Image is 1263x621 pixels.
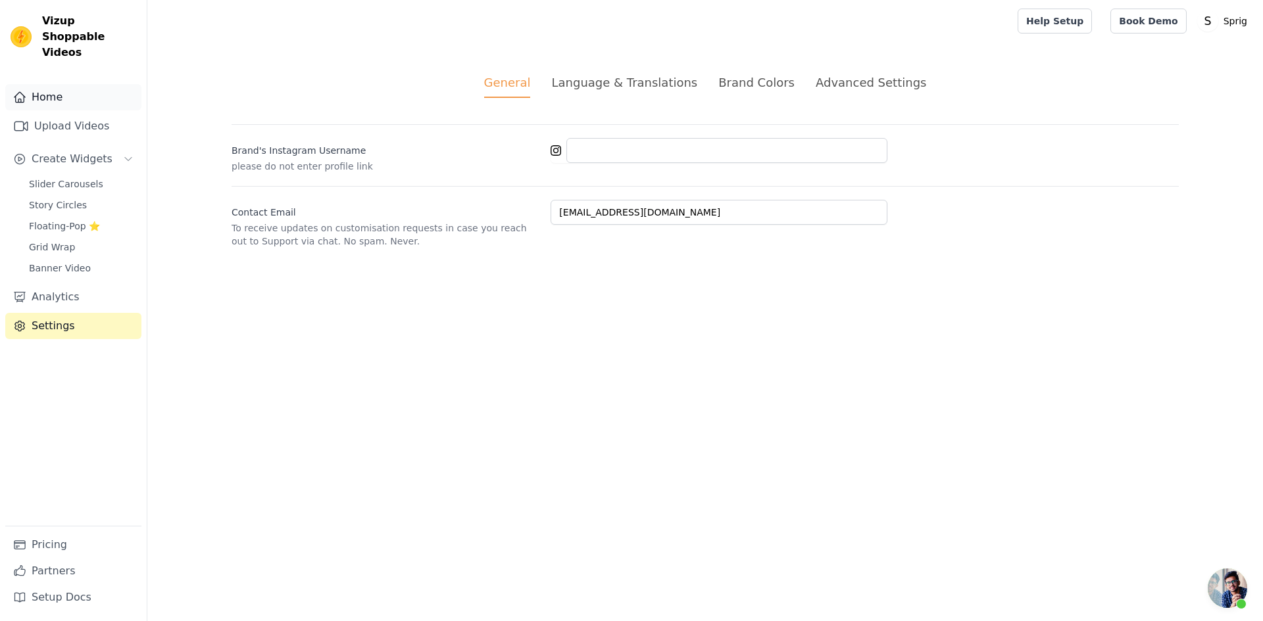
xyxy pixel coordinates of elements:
[5,313,141,339] a: Settings
[5,584,141,610] a: Setup Docs
[42,13,136,60] span: Vizup Shoppable Videos
[5,532,141,558] a: Pricing
[21,175,141,193] a: Slider Carousels
[1218,9,1252,33] p: Sprig
[232,139,540,157] label: Brand's Instagram Username
[551,74,697,91] div: Language & Translations
[21,196,141,214] a: Story Circles
[21,217,141,235] a: Floating-Pop ⭐
[816,74,926,91] div: Advanced Settings
[5,113,141,139] a: Upload Videos
[5,558,141,584] a: Partners
[29,177,103,191] span: Slider Carousels
[29,241,75,254] span: Grid Wrap
[11,26,32,47] img: Vizup
[1018,9,1092,34] a: Help Setup
[5,146,141,172] button: Create Widgets
[718,74,795,91] div: Brand Colors
[484,74,531,98] div: General
[29,198,87,212] span: Story Circles
[5,84,141,110] a: Home
[21,238,141,256] a: Grid Wrap
[32,151,112,167] span: Create Widgets
[1208,568,1247,608] div: Open chat
[232,200,540,219] label: Contact Email
[5,284,141,310] a: Analytics
[29,262,91,275] span: Banner Video
[21,259,141,277] a: Banner Video
[1204,14,1211,28] text: S
[29,219,100,233] span: Floating-Pop ⭐
[232,160,540,173] p: please do not enter profile link
[1110,9,1186,34] a: Book Demo
[1197,9,1252,33] button: S Sprig
[232,221,540,248] p: To receive updates on customisation requests in case you reach out to Support via chat. No spam. ...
